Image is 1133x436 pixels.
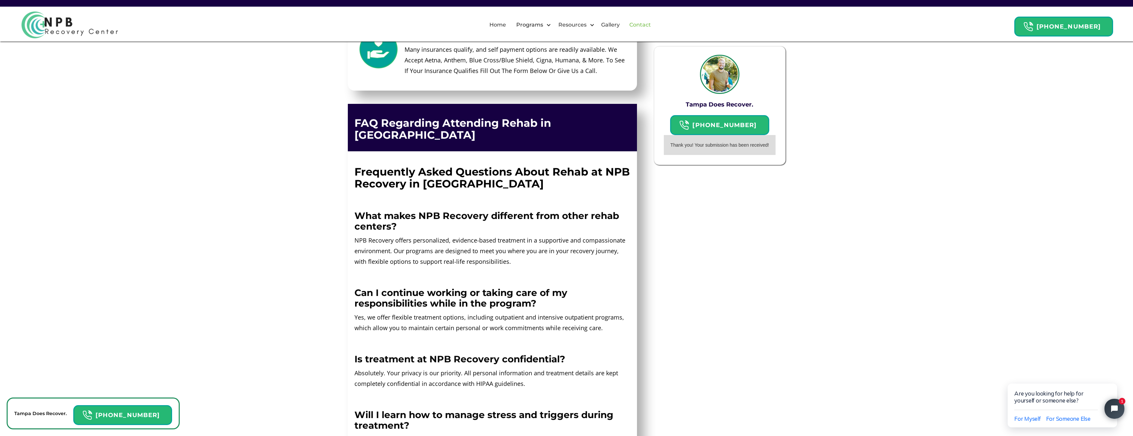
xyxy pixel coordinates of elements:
p: ‍ [354,336,630,347]
a: Gallery [597,14,624,36]
p: Tampa Does Recover. [14,409,67,417]
iframe: Tidio Chat [994,362,1133,436]
img: Header Calendar Icons [82,410,92,420]
img: Header Calendar Icons [679,120,689,130]
p: NPB Recovery offers personalized, evidence-based treatment in a supportive and compassionate envi... [354,235,630,267]
p: ‍ [354,392,630,403]
img: Header Calendar Icons [1023,22,1033,32]
a: Contact [625,14,655,36]
a: Header Calendar Icons[PHONE_NUMBER] [670,112,769,135]
strong: [PHONE_NUMBER] [692,121,757,129]
p: Yes, we offer flexible treatment options, including outpatient and intensive outpatient programs,... [354,312,630,333]
strong: [PHONE_NUMBER] [1037,23,1101,30]
div: Email Form success [664,135,776,155]
div: Thank you! Your submission has been received! [670,142,769,148]
h3: Can I continue working or taking care of my responsibilities while in the program? [354,287,630,309]
h2: Frequently Asked Questions About Rehab at NPB Recovery in [GEOGRAPHIC_DATA] [354,166,630,190]
h2: FAQ Regarding Attending Rehab in [GEOGRAPHIC_DATA] [354,117,630,141]
a: Header Calendar Icons[PHONE_NUMBER] [73,402,172,425]
h3: Will I learn how to manage stress and triggers during treatment? [354,409,630,431]
h3: Tampa Does Recover. [664,101,776,109]
p: ‍ [354,270,630,281]
p: Many insurances qualify, and self payment options are readily available. We Accept Aetna, Anthem,... [405,44,626,76]
p: ‍ [354,193,630,204]
div: Resources [557,21,588,29]
a: Home [485,14,510,36]
p: Absolutely. Your privacy is our priority. All personal information and treatment details are kept... [354,368,630,389]
div: Programs [511,14,553,36]
a: Header Calendar Icons[PHONE_NUMBER] [1014,13,1113,36]
strong: [PHONE_NUMBER] [95,411,160,419]
h3: Is treatment at NPB Recovery confidential? [354,354,630,364]
div: Resources [553,14,596,36]
div: Programs [515,21,545,29]
h3: What makes NPB Recovery different from other rehab centers? [354,210,630,232]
